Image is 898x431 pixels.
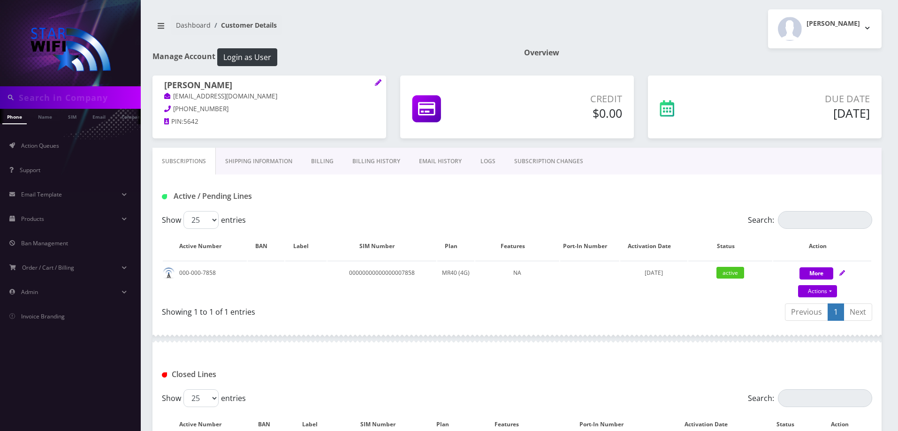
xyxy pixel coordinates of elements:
[164,117,183,127] a: PIN:
[211,20,277,30] li: Customer Details
[183,117,198,126] span: 5642
[410,148,471,175] a: EMAIL HISTORY
[162,211,246,229] label: Show entries
[173,105,228,113] span: [PHONE_NUMBER]
[21,288,38,296] span: Admin
[645,269,663,277] span: [DATE]
[688,233,772,260] th: Status: activate to sort column ascending
[807,20,860,28] h2: [PERSON_NAME]
[88,109,110,123] a: Email
[20,166,40,174] span: Support
[63,109,81,123] a: SIM
[505,106,622,120] h5: $0.00
[785,303,828,321] a: Previous
[215,51,277,61] a: Login as User
[163,233,247,260] th: Active Number: activate to sort column ascending
[505,92,622,106] p: Credit
[162,389,246,407] label: Show entries
[162,370,389,379] h1: Closed Lines
[22,264,74,272] span: Order / Cart / Billing
[620,233,687,260] th: Activation Date: activate to sort column ascending
[162,194,167,199] img: Active / Pending Lines
[844,303,872,321] a: Next
[302,148,343,175] a: Billing
[734,106,870,120] h5: [DATE]
[176,21,211,30] a: Dashboard
[475,233,559,260] th: Features: activate to sort column ascending
[164,80,374,91] h1: [PERSON_NAME]
[21,142,59,150] span: Action Queues
[748,389,872,407] label: Search:
[475,261,559,299] td: NA
[33,109,57,123] a: Name
[734,92,870,106] p: Due Date
[163,267,175,279] img: default.png
[163,261,247,299] td: 000-000-7858
[183,389,219,407] select: Showentries
[798,285,837,297] a: Actions
[217,48,277,66] button: Login as User
[778,211,872,229] input: Search:
[248,233,284,260] th: BAN: activate to sort column ascending
[162,192,389,201] h1: Active / Pending Lines
[524,48,882,57] h1: Overview
[285,233,327,260] th: Label: activate to sort column ascending
[327,261,436,299] td: 00000000000000007858
[437,233,475,260] th: Plan: activate to sort column ascending
[560,233,619,260] th: Port-In Number: activate to sort column ascending
[164,92,277,101] a: [EMAIL_ADDRESS][DOMAIN_NAME]
[28,25,113,72] img: StarWiFi
[773,233,871,260] th: Action: activate to sort column ascending
[162,372,167,378] img: Closed Lines
[828,303,844,321] a: 1
[152,48,510,66] h1: Manage Account
[117,109,148,123] a: Company
[21,215,44,223] span: Products
[471,148,505,175] a: LOGS
[162,302,510,318] div: Showing 1 to 1 of 1 entries
[716,267,744,279] span: active
[327,233,436,260] th: SIM Number: activate to sort column ascending
[748,211,872,229] label: Search:
[152,148,216,175] a: Subscriptions
[152,15,510,42] nav: breadcrumb
[343,148,410,175] a: Billing History
[21,312,65,320] span: Invoice Branding
[799,267,833,280] button: More
[19,89,138,106] input: Search in Company
[216,148,302,175] a: Shipping Information
[21,239,68,247] span: Ban Management
[778,389,872,407] input: Search:
[21,190,62,198] span: Email Template
[505,148,593,175] a: SUBSCRIPTION CHANGES
[2,109,27,124] a: Phone
[768,9,882,48] button: [PERSON_NAME]
[437,261,475,299] td: MR40 (4G)
[183,211,219,229] select: Showentries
